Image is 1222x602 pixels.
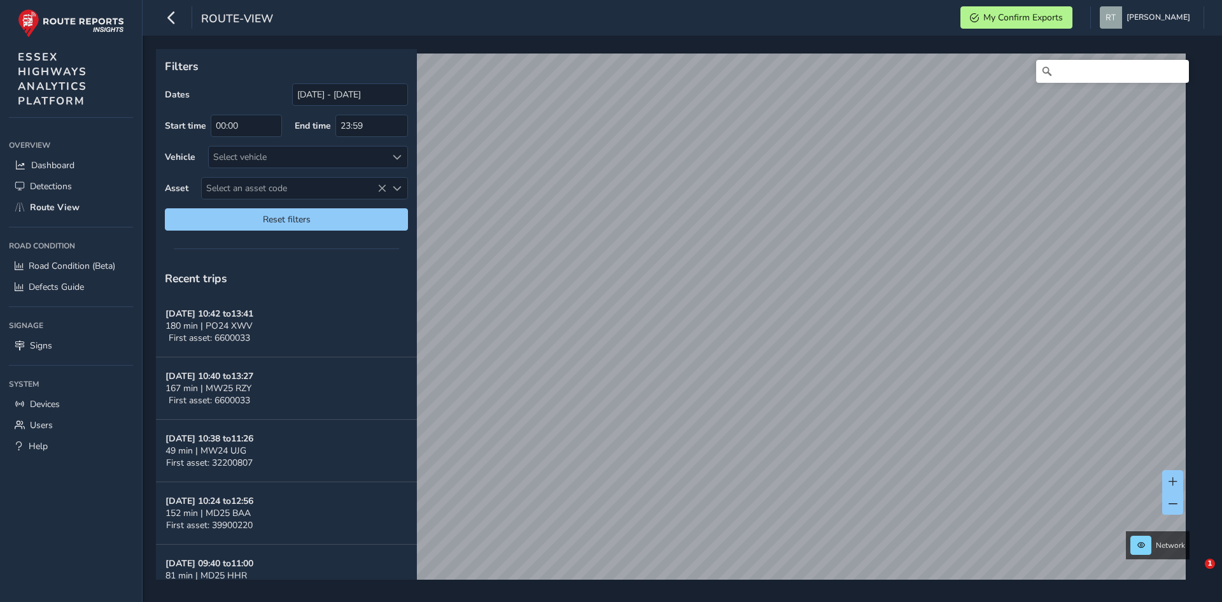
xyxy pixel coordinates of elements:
[9,155,133,176] a: Dashboard
[165,370,253,382] strong: [DATE] 10:40 to 13:27
[165,271,227,286] span: Recent trips
[169,394,250,406] span: First asset: 6600033
[156,295,417,357] button: [DATE] 10:42 to13:41180 min | PO24 XWVFirst asset: 6600033
[1036,60,1189,83] input: Search
[165,320,253,332] span: 180 min | PO24 XWV
[169,332,250,344] span: First asset: 6600033
[9,335,133,356] a: Signs
[165,382,251,394] span: 167 min | MW25 RZY
[30,419,53,431] span: Users
[165,445,246,457] span: 49 min | MW24 UJG
[9,394,133,415] a: Devices
[9,255,133,276] a: Road Condition (Beta)
[30,201,80,213] span: Route View
[9,236,133,255] div: Road Condition
[165,507,251,519] span: 152 min | MD25 BAA
[30,340,52,352] span: Signs
[166,457,253,469] span: First asset: 32200807
[30,398,60,410] span: Devices
[31,159,74,171] span: Dashboard
[165,557,253,570] strong: [DATE] 09:40 to 11:00
[18,9,124,38] img: rr logo
[9,415,133,436] a: Users
[201,11,273,29] span: route-view
[386,178,407,199] div: Select an asset code
[30,180,72,192] span: Detections
[166,519,253,531] span: First asset: 39900220
[202,178,386,199] span: Select an asset code
[29,260,115,272] span: Road Condition (Beta)
[156,420,417,482] button: [DATE] 10:38 to11:2649 min | MW24 UJGFirst asset: 32200807
[1156,540,1185,550] span: Network
[165,308,253,320] strong: [DATE] 10:42 to 13:41
[9,316,133,335] div: Signage
[9,276,133,297] a: Defects Guide
[165,208,408,231] button: Reset filters
[9,375,133,394] div: System
[165,433,253,445] strong: [DATE] 10:38 to 11:26
[156,482,417,545] button: [DATE] 10:24 to12:56152 min | MD25 BAAFirst asset: 39900220
[174,213,398,226] span: Reset filters
[165,182,188,194] label: Asset
[209,147,386,168] div: Select vehicle
[9,136,133,155] div: Overview
[1100,6,1122,29] img: diamond-layout
[1205,559,1215,569] span: 1
[165,89,190,101] label: Dates
[1127,6,1190,29] span: [PERSON_NAME]
[165,151,195,163] label: Vehicle
[1100,6,1195,29] button: [PERSON_NAME]
[9,176,133,197] a: Detections
[295,120,331,132] label: End time
[29,440,48,452] span: Help
[165,120,206,132] label: Start time
[165,570,247,582] span: 81 min | MD25 HHR
[960,6,1072,29] button: My Confirm Exports
[983,11,1063,24] span: My Confirm Exports
[156,357,417,420] button: [DATE] 10:40 to13:27167 min | MW25 RZYFirst asset: 6600033
[165,58,408,75] p: Filters
[9,436,133,457] a: Help
[29,281,84,293] span: Defects Guide
[18,50,87,108] span: ESSEX HIGHWAYS ANALYTICS PLATFORM
[160,54,1186,594] canvas: Map
[165,495,253,507] strong: [DATE] 10:24 to 12:56
[1179,559,1209,589] iframe: Intercom live chat
[9,197,133,218] a: Route View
